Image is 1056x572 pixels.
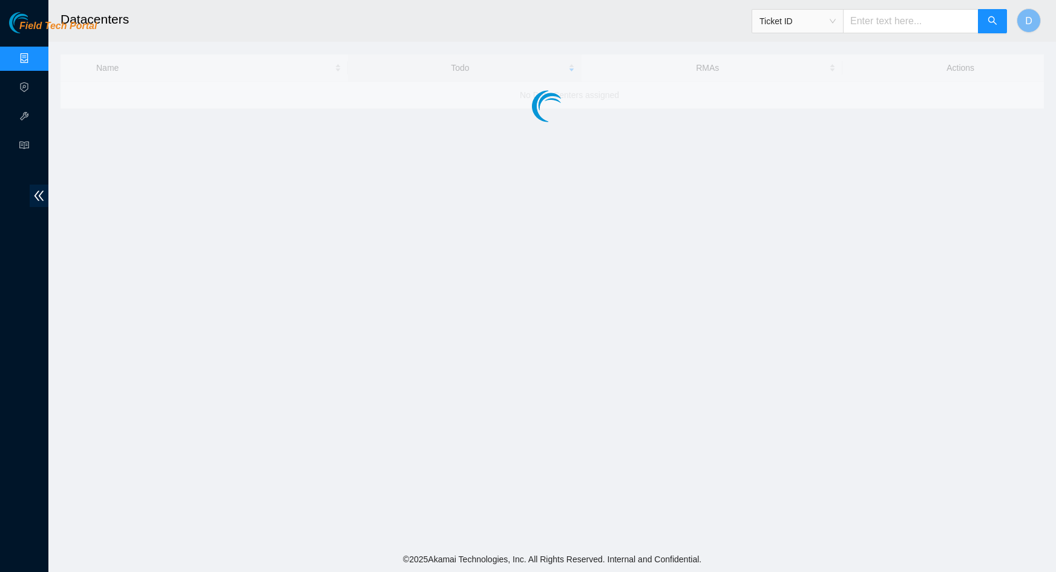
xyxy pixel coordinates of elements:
[30,185,48,207] span: double-left
[48,547,1056,572] footer: © 2025 Akamai Technologies, Inc. All Rights Reserved. Internal and Confidential.
[9,22,97,38] a: Akamai TechnologiesField Tech Portal
[978,9,1007,33] button: search
[988,16,997,27] span: search
[843,9,979,33] input: Enter text here...
[19,21,97,32] span: Field Tech Portal
[19,135,29,159] span: read
[1025,13,1032,28] span: D
[9,12,61,33] img: Akamai Technologies
[1017,8,1041,33] button: D
[759,12,836,30] span: Ticket ID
